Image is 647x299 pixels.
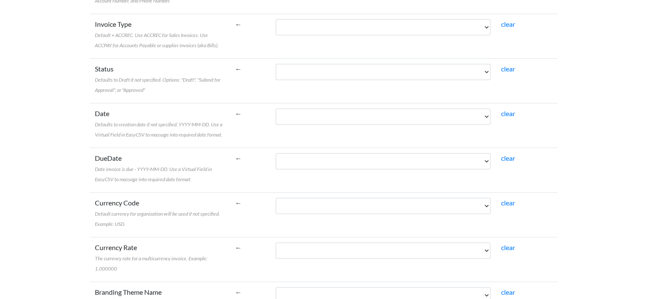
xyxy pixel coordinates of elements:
[95,166,212,182] span: Date invoice is due - YYYY-MM-DD. Use a Virtual Field in EasyCSV to massage into required date fo...
[95,19,225,50] label: Invoice Type
[95,153,225,184] label: DueDate
[501,65,515,73] a: clear
[230,58,271,103] td: ←
[501,20,515,28] a: clear
[95,32,219,48] span: Default = ACCREC. Use ACCREC for Sales Invoices. Use ACCPAY for Accounts Payable or supplier invo...
[230,237,271,282] td: ←
[501,288,515,296] a: clear
[95,108,225,139] label: Date
[95,121,222,138] span: Defaults to creation date if not specified. YYYY-MM-DD. Use a Virtual Field in EasyCSV to massage...
[95,77,220,93] span: Defaults to Draft if not specified. Options: "Draft", "Submit for Approval", or "Approved"
[501,154,515,162] a: clear
[230,192,271,237] td: ←
[95,242,225,273] label: Currency Rate
[230,14,271,58] td: ←
[95,198,225,228] label: Currency Code
[95,255,208,272] span: The currency rate for a multicurrency invoice. Example: 1.000000
[604,256,637,289] iframe: Drift Widget Chat Controller
[501,199,515,207] a: clear
[95,211,220,227] span: Default currency for organization will be used if not specified. Example: USD.
[230,148,271,192] td: ←
[501,109,515,117] a: clear
[95,64,225,94] label: Status
[501,243,515,251] a: clear
[230,103,271,148] td: ←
